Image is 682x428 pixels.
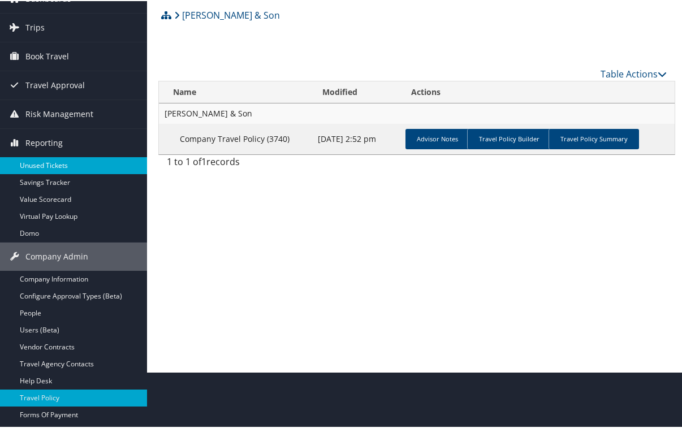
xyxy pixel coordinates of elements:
[312,80,401,102] th: Modified: activate to sort column ascending
[312,123,401,153] td: [DATE] 2:52 pm
[167,154,279,173] div: 1 to 1 of records
[25,70,85,98] span: Travel Approval
[159,102,675,123] td: [PERSON_NAME] & Son
[601,67,667,79] a: Table Actions
[549,128,639,148] a: Travel Policy Summary
[174,3,280,25] a: [PERSON_NAME] & Son
[25,99,93,127] span: Risk Management
[159,123,312,153] td: Company Travel Policy (3740)
[25,12,45,41] span: Trips
[25,241,88,270] span: Company Admin
[25,128,63,156] span: Reporting
[405,128,469,148] a: Advisor Notes
[401,80,675,102] th: Actions
[467,128,551,148] a: Travel Policy Builder
[25,41,69,70] span: Book Travel
[159,80,312,102] th: Name: activate to sort column ascending
[201,154,206,167] span: 1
